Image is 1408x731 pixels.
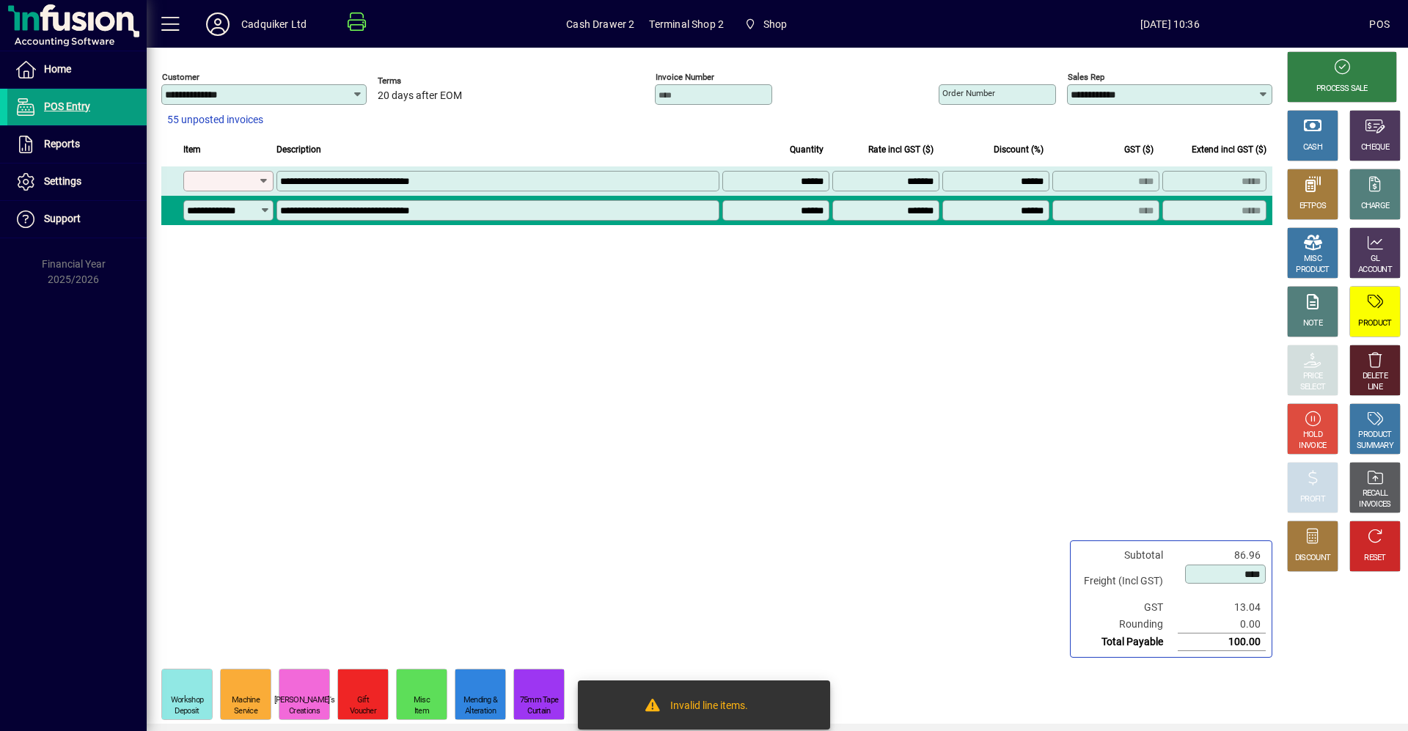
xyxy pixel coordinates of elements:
[465,706,496,717] div: Alteration
[1358,265,1392,276] div: ACCOUNT
[1299,441,1326,452] div: INVOICE
[378,76,466,86] span: Terms
[1303,430,1322,441] div: HOLD
[1303,142,1322,153] div: CASH
[44,175,81,187] span: Settings
[161,107,269,133] button: 55 unposted invoices
[1300,382,1326,393] div: SELECT
[1358,430,1391,441] div: PRODUCT
[7,164,147,200] a: Settings
[44,138,80,150] span: Reports
[1299,201,1327,212] div: EFTPOS
[1077,599,1178,616] td: GST
[868,142,934,158] span: Rate incl GST ($)
[670,698,748,716] div: Invalid line items.
[1077,616,1178,633] td: Rounding
[1364,553,1386,564] div: RESET
[7,51,147,88] a: Home
[1296,265,1329,276] div: PRODUCT
[1361,201,1390,212] div: CHARGE
[44,213,81,224] span: Support
[1192,142,1266,158] span: Extend incl GST ($)
[1304,254,1321,265] div: MISC
[1357,441,1393,452] div: SUMMARY
[1124,142,1154,158] span: GST ($)
[649,12,724,36] span: Terminal Shop 2
[7,126,147,163] a: Reports
[738,11,793,37] span: Shop
[1178,616,1266,633] td: 0.00
[1295,553,1330,564] div: DISCOUNT
[378,90,462,102] span: 20 days after EOM
[162,72,199,82] mat-label: Customer
[194,11,241,37] button: Profile
[1363,371,1387,382] div: DELETE
[1178,599,1266,616] td: 13.04
[276,142,321,158] span: Description
[1178,633,1266,651] td: 100.00
[1303,318,1322,329] div: NOTE
[1077,633,1178,651] td: Total Payable
[1369,12,1390,36] div: POS
[7,201,147,238] a: Support
[1371,254,1380,265] div: GL
[357,695,369,706] div: Gift
[274,695,335,706] div: [PERSON_NAME]'s
[1361,142,1389,153] div: CHEQUE
[171,695,203,706] div: Workshop
[1359,499,1390,510] div: INVOICES
[1358,318,1391,329] div: PRODUCT
[656,72,714,82] mat-label: Invoice number
[1068,72,1104,82] mat-label: Sales rep
[566,12,634,36] span: Cash Drawer 2
[520,695,559,706] div: 75mm Tape
[414,706,429,717] div: Item
[350,706,376,717] div: Voucher
[763,12,788,36] span: Shop
[1303,371,1323,382] div: PRICE
[1300,494,1325,505] div: PROFIT
[414,695,430,706] div: Misc
[790,142,824,158] span: Quantity
[167,112,263,128] span: 55 unposted invoices
[44,63,71,75] span: Home
[463,695,498,706] div: Mending &
[527,706,550,717] div: Curtain
[232,695,260,706] div: Machine
[1316,84,1368,95] div: PROCESS SALE
[289,706,320,717] div: Creations
[234,706,257,717] div: Service
[994,142,1044,158] span: Discount (%)
[44,100,90,112] span: POS Entry
[1363,488,1388,499] div: RECALL
[241,12,307,36] div: Cadquiker Ltd
[183,142,201,158] span: Item
[1178,547,1266,564] td: 86.96
[1077,547,1178,564] td: Subtotal
[175,706,199,717] div: Deposit
[1077,564,1178,599] td: Freight (Incl GST)
[942,88,995,98] mat-label: Order number
[970,12,1369,36] span: [DATE] 10:36
[1368,382,1382,393] div: LINE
